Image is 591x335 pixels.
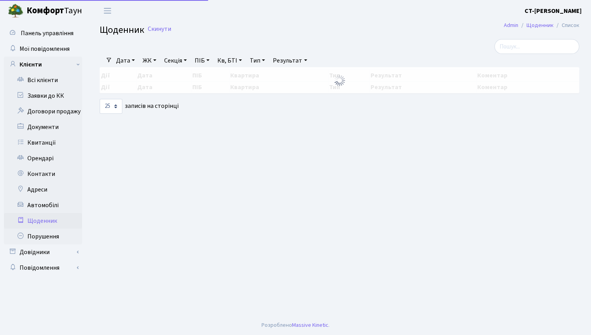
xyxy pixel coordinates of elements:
a: Кв, БТІ [214,54,245,67]
a: Заявки до КК [4,88,82,104]
span: Панель управління [21,29,73,38]
a: Admin [504,21,518,29]
a: Щоденник [527,21,553,29]
a: Порушення [4,229,82,244]
a: Дата [113,54,138,67]
a: Довідники [4,244,82,260]
select: записів на сторінці [100,99,122,114]
a: Massive Kinetic [292,321,328,329]
li: Список [553,21,579,30]
a: Орендарі [4,150,82,166]
a: ПІБ [192,54,213,67]
a: Щоденник [4,213,82,229]
img: logo.png [8,3,23,19]
input: Пошук... [494,39,579,54]
span: Таун [27,4,82,18]
a: Договори продажу [4,104,82,119]
div: Розроблено . [261,321,330,330]
b: Комфорт [27,4,64,17]
a: Адреси [4,182,82,197]
a: Повідомлення [4,260,82,276]
a: Мої повідомлення [4,41,82,57]
a: Контакти [4,166,82,182]
a: Скинути [148,25,171,33]
a: Панель управління [4,25,82,41]
b: CT-[PERSON_NAME] [525,7,582,15]
span: Мої повідомлення [20,45,70,53]
img: Обробка... [333,74,346,87]
a: ЖК [140,54,159,67]
a: Секція [161,54,190,67]
a: Автомобілі [4,197,82,213]
a: Квитанції [4,135,82,150]
a: CT-[PERSON_NAME] [525,6,582,16]
a: Результат [270,54,310,67]
label: записів на сторінці [100,99,179,114]
a: Клієнти [4,57,82,72]
nav: breadcrumb [492,17,591,34]
a: Тип [247,54,268,67]
a: Документи [4,119,82,135]
button: Переключити навігацію [98,4,117,17]
span: Щоденник [100,23,144,37]
a: Всі клієнти [4,72,82,88]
